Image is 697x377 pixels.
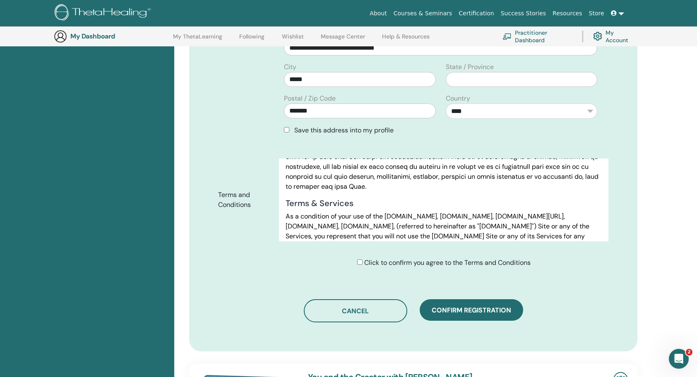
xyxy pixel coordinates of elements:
[364,258,531,267] span: Click to confirm you agree to the Terms and Conditions
[286,211,602,251] p: As a condition of your use of the [DOMAIN_NAME], [DOMAIN_NAME], [DOMAIN_NAME][URL], [DOMAIN_NAME]...
[549,6,586,21] a: Resources
[593,27,635,46] a: My Account
[669,349,689,369] iframe: Intercom live chat
[593,30,602,43] img: cog.svg
[284,62,296,72] label: City
[284,94,336,103] label: Postal / Zip Code
[498,6,549,21] a: Success Stories
[382,33,430,46] a: Help & Resources
[321,33,365,46] a: Message Center
[286,198,602,208] h4: Terms & Services
[502,33,512,40] img: chalkboard-teacher.svg
[502,27,572,46] a: Practitioner Dashboard
[173,33,222,46] a: My ThetaLearning
[366,6,390,21] a: About
[282,33,304,46] a: Wishlist
[432,306,511,315] span: Confirm registration
[342,307,369,315] span: Cancel
[420,299,523,321] button: Confirm registration
[294,126,394,134] span: Save this address into my profile
[55,4,154,23] img: logo.png
[446,62,494,72] label: State / Province
[212,187,279,213] label: Terms and Conditions
[390,6,456,21] a: Courses & Seminars
[455,6,497,21] a: Certification
[586,6,608,21] a: Store
[304,299,407,322] button: Cancel
[54,30,67,43] img: generic-user-icon.jpg
[70,32,153,40] h3: My Dashboard
[239,33,264,46] a: Following
[446,94,470,103] label: Country
[686,349,692,355] span: 2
